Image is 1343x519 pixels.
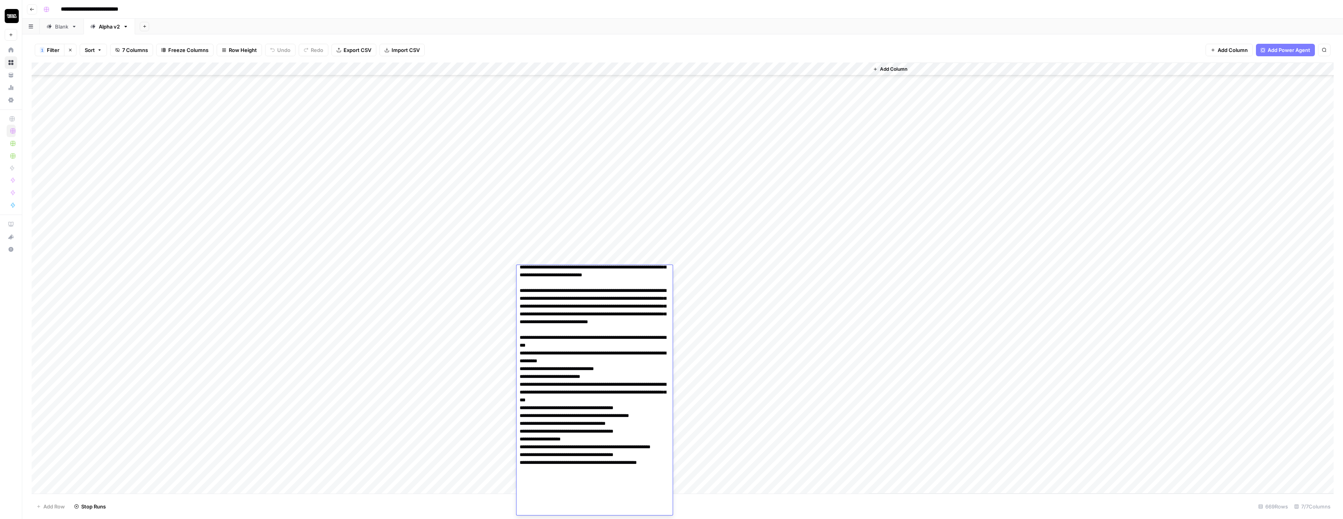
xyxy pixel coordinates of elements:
[880,66,907,73] span: Add Column
[55,23,68,30] div: Blank
[331,44,376,56] button: Export CSV
[122,46,148,54] span: 7 Columns
[5,243,17,256] button: Help + Support
[43,503,65,510] span: Add Row
[5,218,17,231] a: AirOps Academy
[1255,500,1291,513] div: 669 Rows
[265,44,296,56] button: Undo
[299,44,328,56] button: Redo
[40,19,84,34] a: Blank
[1291,500,1334,513] div: 7/7 Columns
[99,23,120,30] div: Alpha v2
[5,56,17,69] a: Browse
[229,46,257,54] span: Row Height
[81,503,106,510] span: Stop Runs
[5,231,17,243] div: What's new?
[5,81,17,94] a: Usage
[35,44,64,56] button: 1Filter
[110,44,153,56] button: 7 Columns
[84,19,135,34] a: Alpha v2
[1256,44,1315,56] button: Add Power Agent
[69,500,110,513] button: Stop Runs
[344,46,371,54] span: Export CSV
[41,47,43,53] span: 1
[5,231,17,243] button: What's new?
[379,44,425,56] button: Import CSV
[277,46,290,54] span: Undo
[311,46,323,54] span: Redo
[1218,46,1248,54] span: Add Column
[870,64,910,74] button: Add Column
[156,44,214,56] button: Freeze Columns
[1206,44,1253,56] button: Add Column
[5,69,17,81] a: Your Data
[47,46,59,54] span: Filter
[80,44,107,56] button: Sort
[168,46,208,54] span: Freeze Columns
[5,6,17,26] button: Workspace: Contact Studios
[392,46,420,54] span: Import CSV
[1268,46,1310,54] span: Add Power Agent
[5,9,19,23] img: Contact Studios Logo
[5,94,17,106] a: Settings
[32,500,69,513] button: Add Row
[40,47,45,53] div: 1
[85,46,95,54] span: Sort
[5,44,17,56] a: Home
[217,44,262,56] button: Row Height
